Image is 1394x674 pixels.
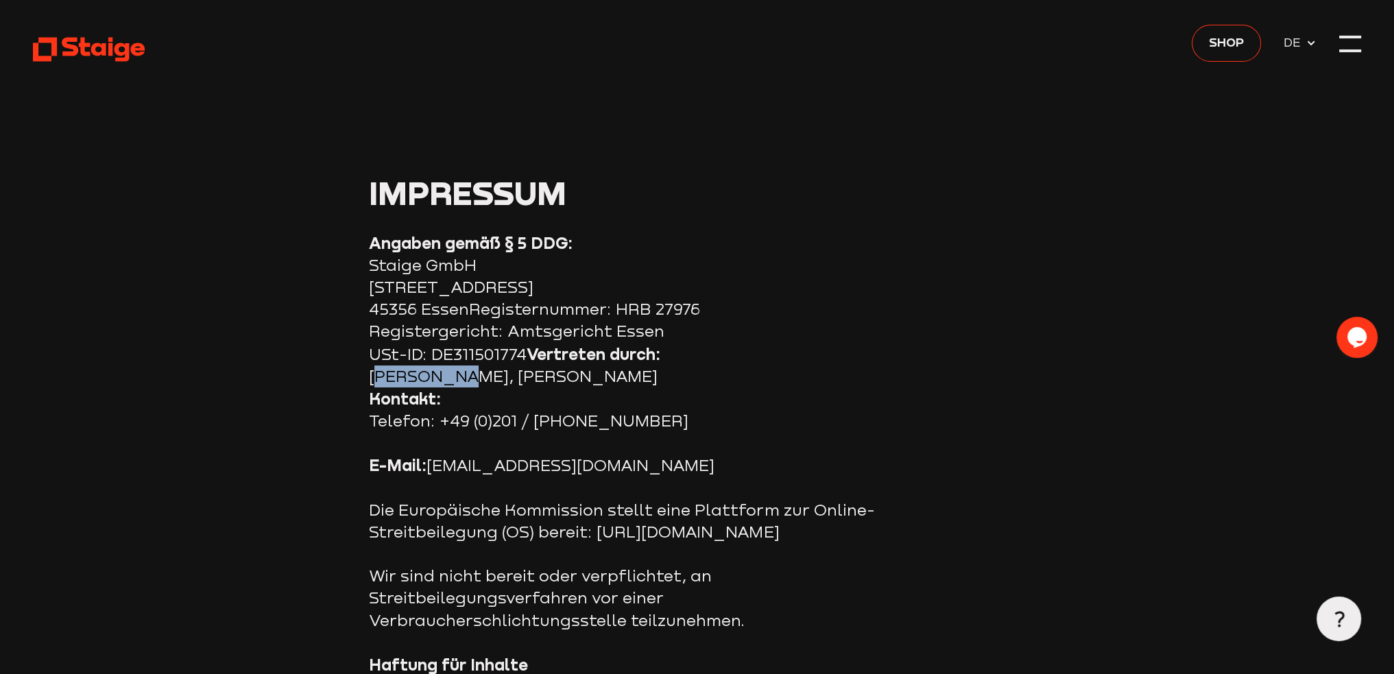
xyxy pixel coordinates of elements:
strong: Angaben gemäß § 5 DDG: [369,233,573,252]
strong: Haftung für Inhalte [369,655,528,674]
span: Impressum [369,173,566,212]
p: Die Europäische Kommission stellt eine Plattform zur Online-Streitbeilegung (OS) bereit: [URL][DO... [369,499,917,543]
span: Shop [1209,32,1244,51]
p: [EMAIL_ADDRESS][DOMAIN_NAME] [369,454,917,477]
strong: E-Mail: [369,455,426,474]
p: Wir sind nicht bereit oder verpflichtet, an Streitbeilegungsverfahren vor einer Verbraucherschlic... [369,565,917,631]
span: DE [1283,32,1306,51]
a: Shop [1192,25,1261,62]
strong: Kontakt: [369,389,441,408]
iframe: chat widget [1336,317,1380,358]
strong: Vertreten durch: [527,344,660,363]
p: Telefon: +49 (0)201 / [PHONE_NUMBER] [369,387,917,432]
